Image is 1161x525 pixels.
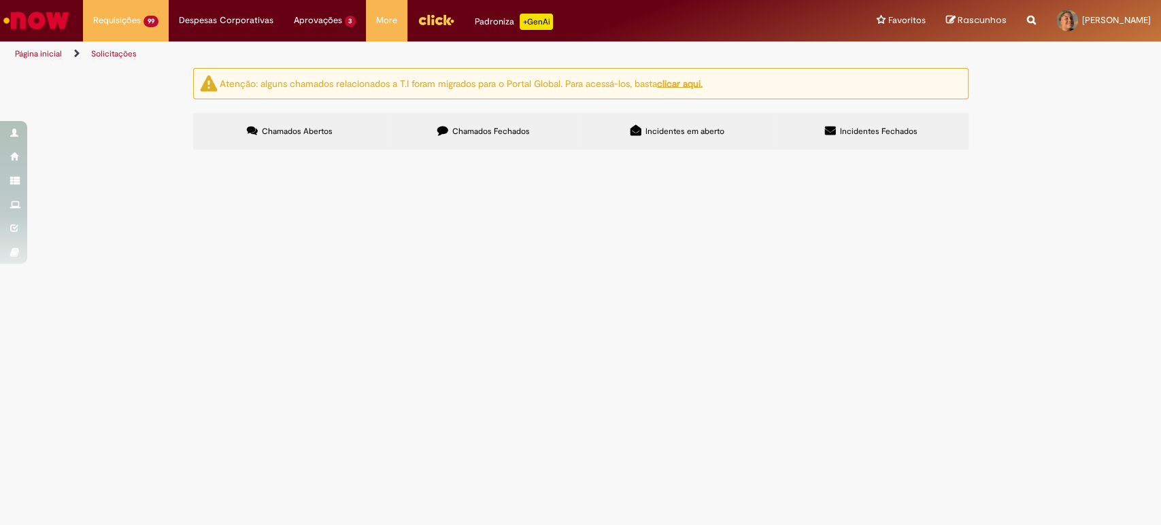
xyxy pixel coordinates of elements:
[657,77,703,89] a: clicar aqui.
[376,14,397,27] span: More
[1082,14,1151,26] span: [PERSON_NAME]
[15,48,62,59] a: Página inicial
[958,14,1007,27] span: Rascunhos
[345,16,356,27] span: 3
[10,41,764,67] ul: Trilhas de página
[93,14,141,27] span: Requisições
[179,14,273,27] span: Despesas Corporativas
[144,16,158,27] span: 99
[840,126,918,137] span: Incidentes Fechados
[418,10,454,30] img: click_logo_yellow_360x200.png
[888,14,926,27] span: Favoritos
[262,126,333,137] span: Chamados Abertos
[294,14,342,27] span: Aprovações
[520,14,553,30] p: +GenAi
[645,126,724,137] span: Incidentes em aberto
[452,126,530,137] span: Chamados Fechados
[1,7,71,34] img: ServiceNow
[475,14,553,30] div: Padroniza
[946,14,1007,27] a: Rascunhos
[91,48,137,59] a: Solicitações
[220,77,703,89] ng-bind-html: Atenção: alguns chamados relacionados a T.I foram migrados para o Portal Global. Para acessá-los,...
